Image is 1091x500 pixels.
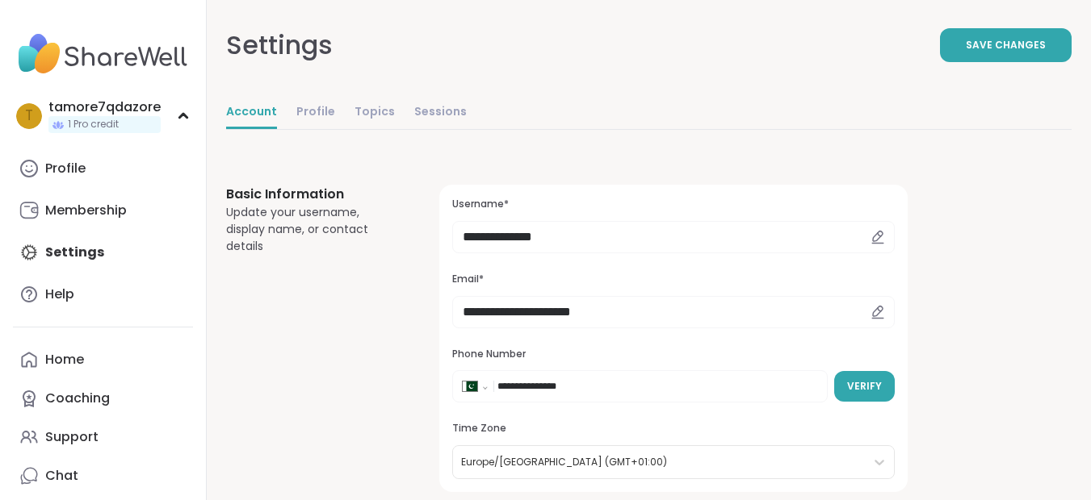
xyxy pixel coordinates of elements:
a: Profile [13,149,193,188]
a: Support [13,418,193,456]
div: Coaching [45,390,110,407]
h3: Username* [452,198,895,211]
a: Sessions [414,97,467,129]
a: Coaching [13,379,193,418]
div: Chat [45,467,78,485]
h3: Phone Number [452,348,895,361]
button: Save Changes [940,28,1072,62]
h3: Time Zone [452,422,895,435]
div: Update your username, display name, or contact details [226,204,401,255]
a: Profile [296,97,335,129]
span: 1 Pro credit [68,118,119,131]
span: Save Changes [966,38,1046,52]
a: Chat [13,456,193,495]
div: Support [45,428,99,446]
div: Settings [226,26,333,65]
div: Home [45,351,84,369]
img: ShareWell Nav Logo [13,26,193,82]
h3: Email* [452,273,895,286]
div: Help [45,285,74,303]
a: Home [13,340,193,379]
a: Membership [13,191,193,230]
a: Help [13,275,193,314]
div: Profile [45,160,86,177]
a: Topics [355,97,395,129]
span: Verify [847,379,882,394]
div: tamore7qdazore [48,98,161,116]
div: Membership [45,202,127,219]
span: t [25,106,33,127]
button: Verify [834,371,895,402]
a: Account [226,97,277,129]
h3: Basic Information [226,185,401,204]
